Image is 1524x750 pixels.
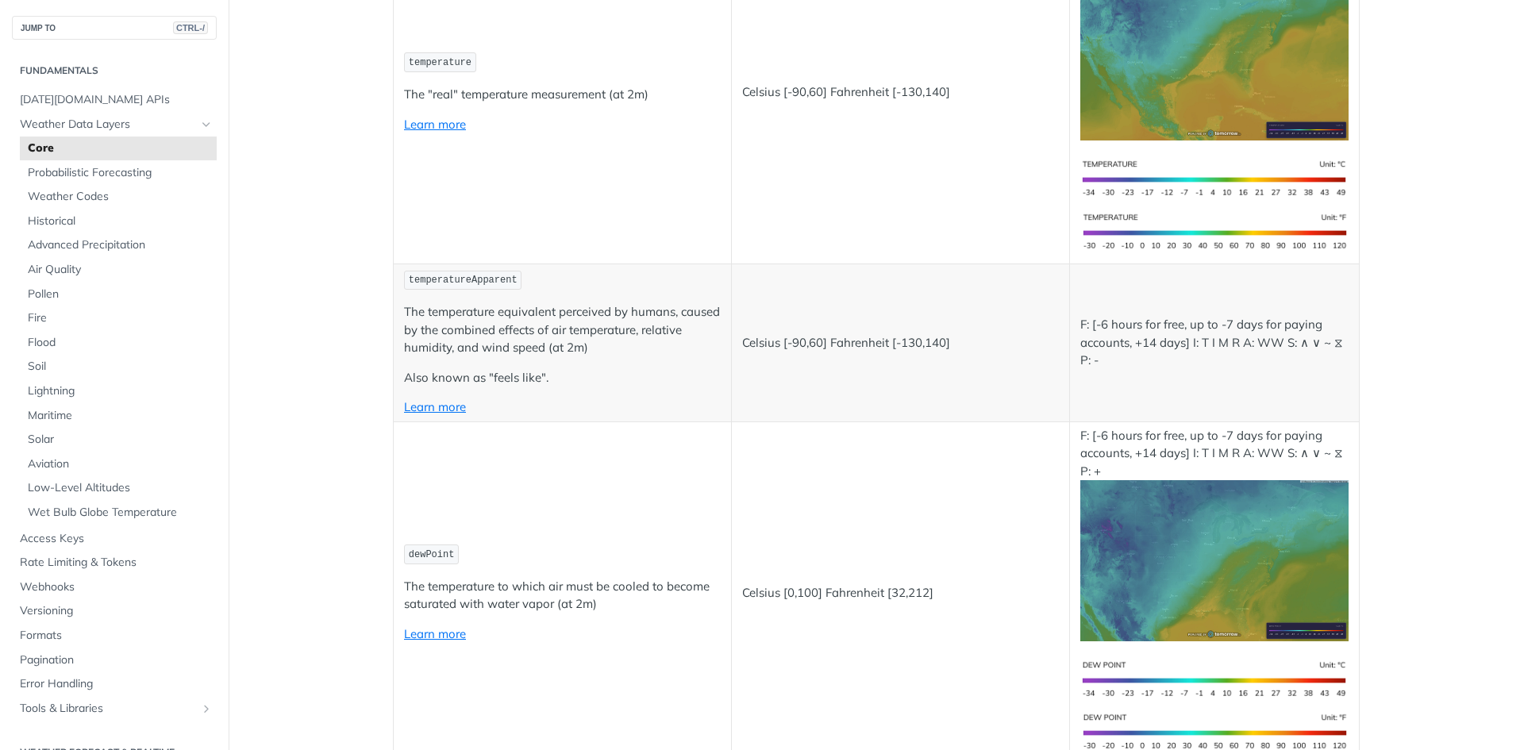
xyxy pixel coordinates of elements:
[173,21,208,34] span: CTRL-/
[28,505,213,521] span: Wet Bulb Globe Temperature
[742,584,1059,602] p: Celsius [0,100] Fahrenheit [32,212]
[12,624,217,648] a: Formats
[28,237,213,253] span: Advanced Precipitation
[12,599,217,623] a: Versioning
[404,117,466,132] a: Learn more
[12,697,217,721] a: Tools & LibrariesShow subpages for Tools & Libraries
[20,233,217,257] a: Advanced Precipitation
[742,83,1059,102] p: Celsius [-90,60] Fahrenheit [-130,140]
[28,456,213,472] span: Aviation
[12,113,217,137] a: Weather Data LayersHide subpages for Weather Data Layers
[20,501,217,525] a: Wet Bulb Globe Temperature
[20,331,217,355] a: Flood
[12,575,217,599] a: Webhooks
[20,579,213,595] span: Webhooks
[20,676,213,692] span: Error Handling
[12,527,217,551] a: Access Keys
[28,359,213,375] span: Soil
[1080,552,1349,567] span: Expand image
[28,310,213,326] span: Fire
[20,476,217,500] a: Low-Level Altitudes
[20,555,213,571] span: Rate Limiting & Tokens
[404,369,721,387] p: Also known as "feels like".
[200,118,213,131] button: Hide subpages for Weather Data Layers
[28,262,213,278] span: Air Quality
[12,16,217,40] button: JUMP TOCTRL-/
[28,335,213,351] span: Flood
[1080,671,1349,686] span: Expand image
[1080,223,1349,238] span: Expand image
[1080,427,1349,641] p: F: [-6 hours for free, up to -7 days for paying accounts, +14 days] I: T I M R A: WW S: ∧ ∨ ~ ⧖ P: +
[20,161,217,185] a: Probabilistic Forecasting
[20,701,196,717] span: Tools & Libraries
[20,117,196,133] span: Weather Data Layers
[200,702,213,715] button: Show subpages for Tools & Libraries
[404,86,721,104] p: The "real" temperature measurement (at 2m)
[28,165,213,181] span: Probabilistic Forecasting
[1080,724,1349,739] span: Expand image
[20,283,217,306] a: Pollen
[1080,170,1349,185] span: Expand image
[28,480,213,496] span: Low-Level Altitudes
[28,189,213,205] span: Weather Codes
[20,258,217,282] a: Air Quality
[28,213,213,229] span: Historical
[404,626,466,641] a: Learn more
[12,551,217,575] a: Rate Limiting & Tokens
[409,57,471,68] span: temperature
[28,287,213,302] span: Pollen
[20,603,213,619] span: Versioning
[20,210,217,233] a: Historical
[28,432,213,448] span: Solar
[28,383,213,399] span: Lightning
[28,408,213,424] span: Maritime
[20,652,213,668] span: Pagination
[12,88,217,112] a: [DATE][DOMAIN_NAME] APIs
[20,428,217,452] a: Solar
[742,334,1059,352] p: Celsius [-90,60] Fahrenheit [-130,140]
[12,648,217,672] a: Pagination
[20,379,217,403] a: Lightning
[20,92,213,108] span: [DATE][DOMAIN_NAME] APIs
[20,306,217,330] a: Fire
[20,404,217,428] a: Maritime
[28,140,213,156] span: Core
[20,355,217,379] a: Soil
[404,578,721,613] p: The temperature to which air must be cooled to become saturated with water vapor (at 2m)
[409,549,455,560] span: dewPoint
[404,399,466,414] a: Learn more
[20,531,213,547] span: Access Keys
[12,672,217,696] a: Error Handling
[404,303,721,357] p: The temperature equivalent perceived by humans, caused by the combined effects of air temperature...
[12,63,217,78] h2: Fundamentals
[1080,52,1349,67] span: Expand image
[20,185,217,209] a: Weather Codes
[20,628,213,644] span: Formats
[1080,316,1349,370] p: F: [-6 hours for free, up to -7 days for paying accounts, +14 days] I: T I M R A: WW S: ∧ ∨ ~ ⧖ P: -
[409,275,518,286] span: temperatureApparent
[20,452,217,476] a: Aviation
[20,137,217,160] a: Core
